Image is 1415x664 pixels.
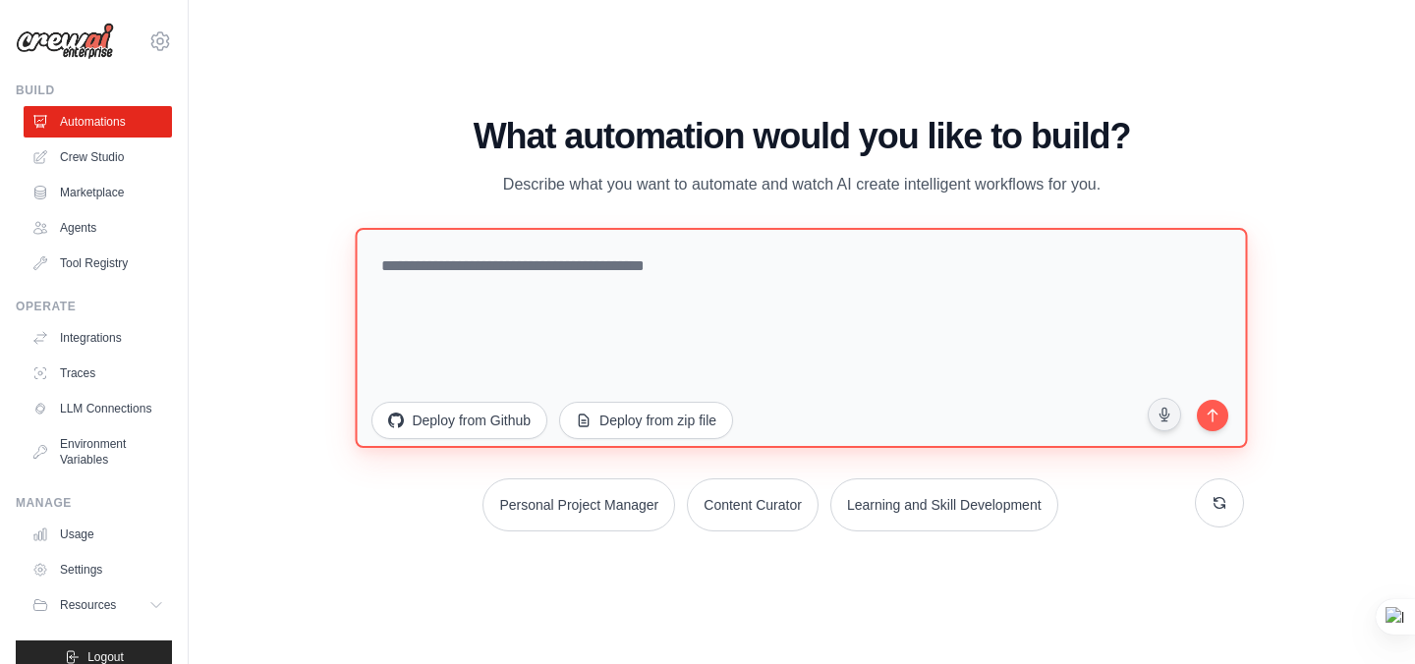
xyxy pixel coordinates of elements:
span: Resources [60,597,116,613]
div: Build [16,83,172,98]
a: Integrations [24,322,172,354]
p: Describe what you want to automate and watch AI create intelligent workflows for you. [472,172,1132,197]
a: Crew Studio [24,141,172,173]
a: Automations [24,106,172,138]
button: Deploy from Github [371,402,547,439]
button: Personal Project Manager [482,478,675,531]
button: Deploy from zip file [559,402,733,439]
a: Usage [24,519,172,550]
a: LLM Connections [24,393,172,424]
a: Agents [24,212,172,244]
div: Manage [16,495,172,511]
h1: What automation would you like to build? [360,117,1243,156]
a: Traces [24,358,172,389]
a: Environment Variables [24,428,172,475]
iframe: Chat Widget [1317,570,1415,664]
img: Logo [16,23,114,60]
a: Settings [24,554,172,585]
button: Learning and Skill Development [830,478,1058,531]
div: Operate [16,299,172,314]
button: Resources [24,589,172,621]
a: Tool Registry [24,248,172,279]
button: Content Curator [687,478,819,531]
a: Marketplace [24,177,172,208]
